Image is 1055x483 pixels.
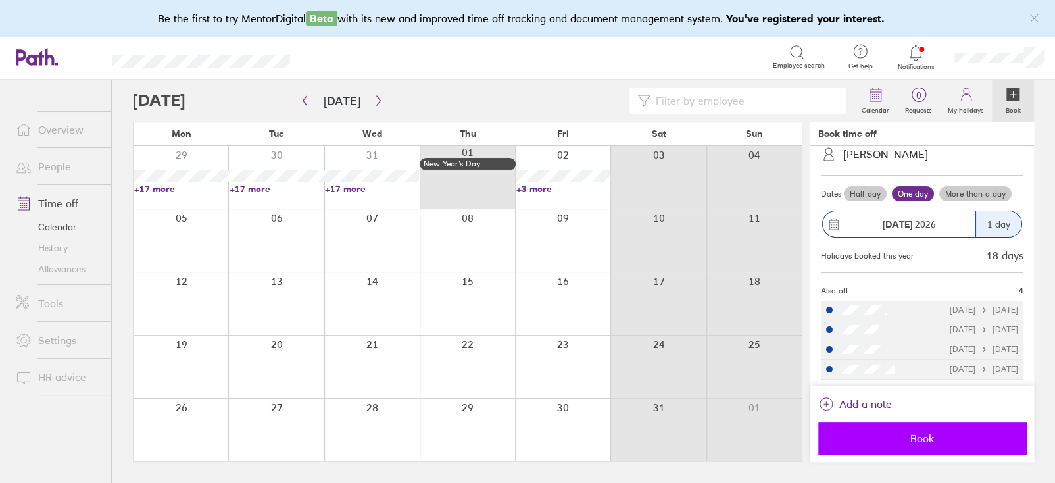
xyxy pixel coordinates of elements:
label: More than a day [939,186,1012,202]
strong: [DATE] [883,218,912,230]
a: Overview [5,116,111,143]
span: Book [827,432,1017,444]
div: [DATE] [DATE] [950,345,1018,354]
span: Sat [651,128,666,139]
a: +17 more [134,183,228,195]
input: Filter by employee [650,88,838,113]
div: 18 days [987,249,1023,261]
a: 0Requests [897,80,940,122]
a: People [5,153,111,180]
div: [DATE] [DATE] [950,365,1018,374]
label: My holidays [940,103,992,114]
a: +17 more [325,183,419,195]
label: Requests [897,103,940,114]
div: [DATE] [DATE] [950,325,1018,334]
a: Calendar [854,80,897,122]
button: Add a note [818,394,892,415]
span: 4 [1019,286,1023,295]
a: HR advice [5,364,111,390]
span: Employee search [773,62,824,70]
div: Book time off [818,128,877,139]
button: [DATE] 20261 day [821,204,1023,244]
span: Sun [745,128,762,139]
label: Half day [844,186,887,202]
button: [DATE] [313,90,371,112]
button: Book [818,422,1026,454]
a: +3 more [516,183,610,195]
span: Add a note [839,394,892,415]
span: 0 [897,90,940,101]
span: Get help [839,63,881,70]
div: 1 day [975,211,1021,237]
a: Notifications [895,43,937,71]
div: Be the first to try MentorDigital with its new and improved time off tracking and document manage... [158,11,898,26]
a: History [5,238,111,259]
span: Notifications [895,63,937,71]
span: Dates [821,190,841,199]
span: Beta [306,11,337,26]
div: [DATE] [DATE] [950,305,1018,315]
label: One day [892,186,934,202]
div: Holidays booked this year [821,251,914,261]
a: Time off [5,190,111,216]
span: Fri [557,128,569,139]
a: My holidays [940,80,992,122]
div: [PERSON_NAME] [843,148,928,161]
span: 2026 [883,219,936,230]
a: Settings [5,327,111,353]
span: Thu [459,128,476,139]
div: New Year’s Day [423,159,512,168]
span: Tue [269,128,284,139]
div: Search [326,51,359,63]
label: Book [998,103,1029,114]
a: +17 more [230,183,324,195]
span: Wed [362,128,382,139]
b: You've registered your interest. [726,12,885,25]
a: Allowances [5,259,111,280]
a: Book [992,80,1034,122]
a: Tools [5,290,111,317]
span: Also off [821,286,848,295]
a: Calendar [5,216,111,238]
label: Calendar [854,103,897,114]
span: Mon [172,128,191,139]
